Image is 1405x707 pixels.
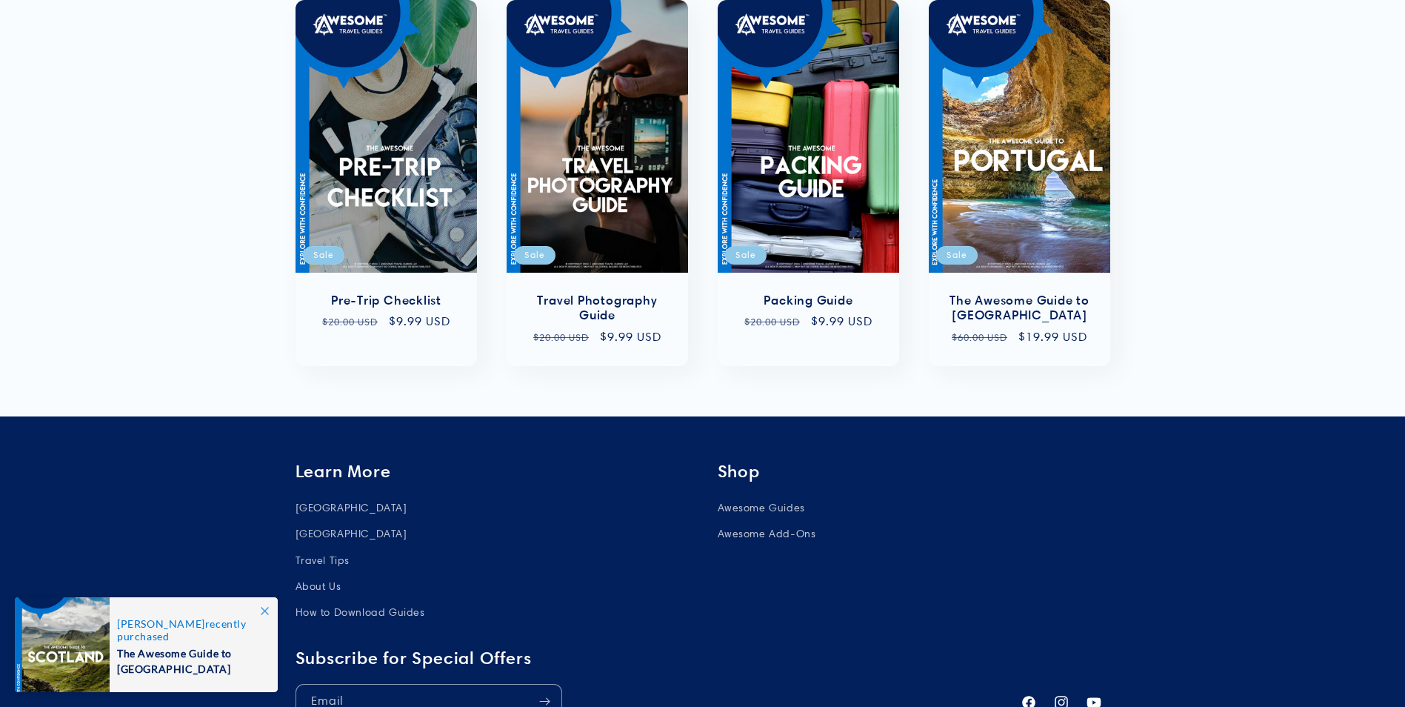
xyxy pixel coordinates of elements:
a: [GEOGRAPHIC_DATA] [296,521,407,547]
a: [GEOGRAPHIC_DATA] [296,499,407,521]
a: Travel Tips [296,548,350,574]
a: Pre-Trip Checklist [310,293,462,308]
span: recently purchased [117,617,262,643]
a: How to Download Guides [296,600,425,625]
a: Awesome Add-Ons [718,521,816,547]
h2: Learn More [296,461,688,482]
a: About Us [296,574,341,600]
a: The Awesome Guide to [GEOGRAPHIC_DATA] [944,293,1095,324]
a: Awesome Guides [718,499,805,521]
h2: Subscribe for Special Offers [296,648,1005,669]
h2: Shop [718,461,1110,482]
span: [PERSON_NAME] [117,617,205,630]
a: Travel Photography Guide [521,293,673,324]
a: Packing Guide [732,293,884,308]
span: The Awesome Guide to [GEOGRAPHIC_DATA] [117,643,262,677]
